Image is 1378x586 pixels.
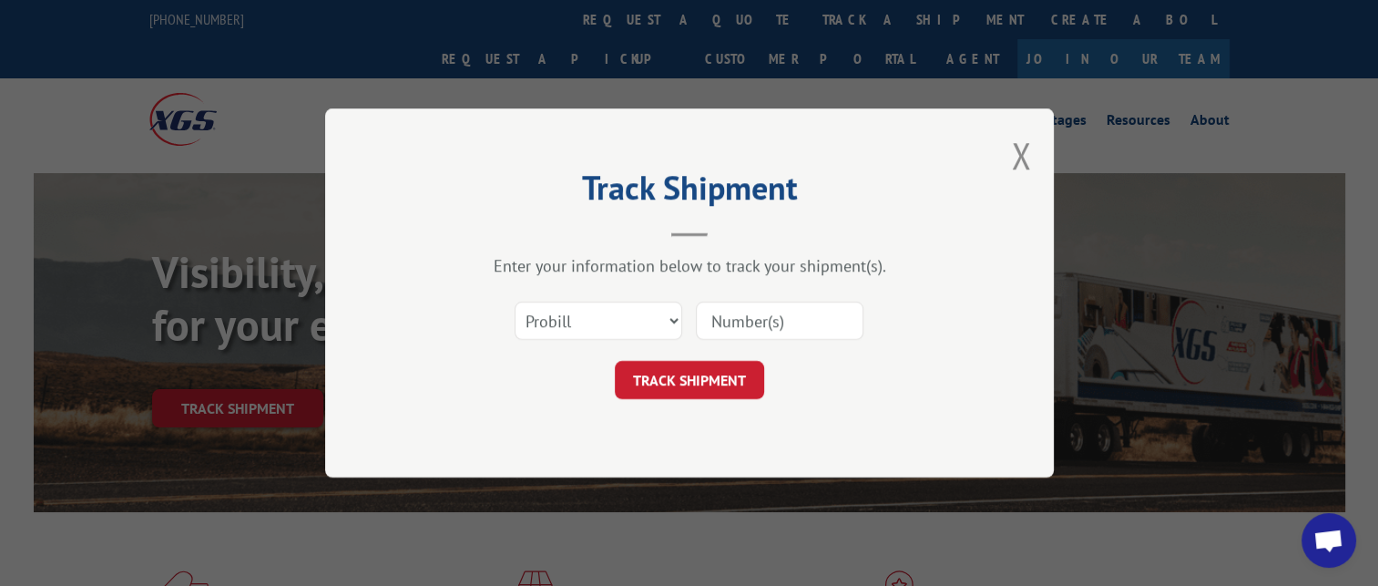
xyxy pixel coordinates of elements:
button: Close modal [1011,131,1031,180]
div: Enter your information below to track your shipment(s). [416,255,963,276]
button: TRACK SHIPMENT [615,361,764,399]
input: Number(s) [696,302,863,340]
h2: Track Shipment [416,175,963,210]
div: Open chat [1301,513,1356,568]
